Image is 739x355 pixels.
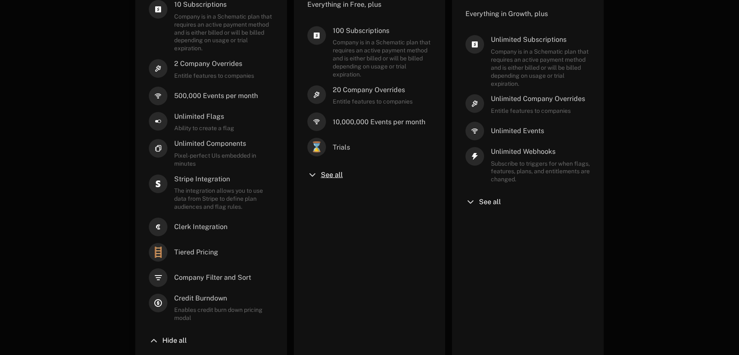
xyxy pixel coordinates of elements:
[162,337,187,344] span: Hide all
[174,59,254,68] span: 2 Company Overrides
[174,124,234,132] span: Ability to create a flag
[333,143,350,152] span: Trials
[491,126,544,136] span: Unlimited Events
[491,94,585,104] span: Unlimited Company Overrides
[174,273,251,282] span: Company Filter and Sort
[465,94,484,113] i: hammer
[174,294,274,303] span: Credit Burndown
[491,48,590,87] span: Company is in a Schematic plan that requires an active payment method and is either billed or wil...
[465,10,548,18] span: Everything in Growth, plus
[491,107,585,115] span: Entitle features to companies
[149,336,159,346] i: chevron-up
[174,306,274,322] span: Enables credit burn down pricing modal
[465,122,484,140] i: signal
[479,199,501,205] span: See all
[149,87,167,105] i: signal
[149,218,167,236] i: clerk
[333,38,432,78] span: Company is in a Schematic plan that requires an active payment method and is either billed or wil...
[149,112,167,131] i: boolean-on
[174,112,234,121] span: Unlimited Flags
[333,26,432,35] span: 100 Subscriptions
[465,197,476,207] i: chevron-down
[307,138,326,156] span: ⌛
[307,170,317,180] i: chevron-down
[333,85,413,95] span: 20 Company Overrides
[333,117,425,127] span: 10,000,000 Events per month
[307,85,326,104] i: hammer
[491,160,590,184] span: Subscribe to triggers for when flags, features, plans, and entitlements are changed.
[321,172,343,178] span: See all
[465,35,484,54] i: cashapp
[149,243,167,262] span: 🪜
[307,112,326,131] i: signal
[174,187,274,211] span: The integration allows you to use data from Stripe to define plan audiences and flag rules.
[465,147,484,166] i: thunder
[174,175,274,184] span: Stripe Integration
[491,35,590,44] span: Unlimited Subscriptions
[307,26,326,45] i: cashapp
[174,222,227,232] span: Clerk Integration
[149,175,167,193] i: stripe
[149,294,167,312] i: credit-type
[149,139,167,158] i: chips
[333,98,413,106] span: Entitle features to companies
[174,72,254,80] span: Entitle features to companies
[149,59,167,78] i: hammer
[174,13,274,52] span: Company is in a Schematic plan that requires an active payment method and is either billed or wil...
[174,248,218,257] span: Tiered Pricing
[174,139,274,148] span: Unlimited Components
[174,91,258,101] span: 500,000 Events per month
[174,152,274,168] span: Pixel-perfect UIs embedded in minutes
[491,147,590,156] span: Unlimited Webhooks
[149,268,167,287] i: filter
[307,0,381,8] span: Everything in Free, plus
